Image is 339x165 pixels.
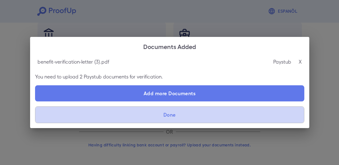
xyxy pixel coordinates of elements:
button: Done [35,106,304,123]
p: X [299,58,302,65]
p: benefit-verification-letter (3).pdf [38,58,109,65]
h2: Documents Added [30,37,309,56]
label: Add more Documents [35,85,304,101]
p: You need to upload 2 Paystub documents for verification. [35,73,304,80]
p: Paystub [273,58,291,65]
